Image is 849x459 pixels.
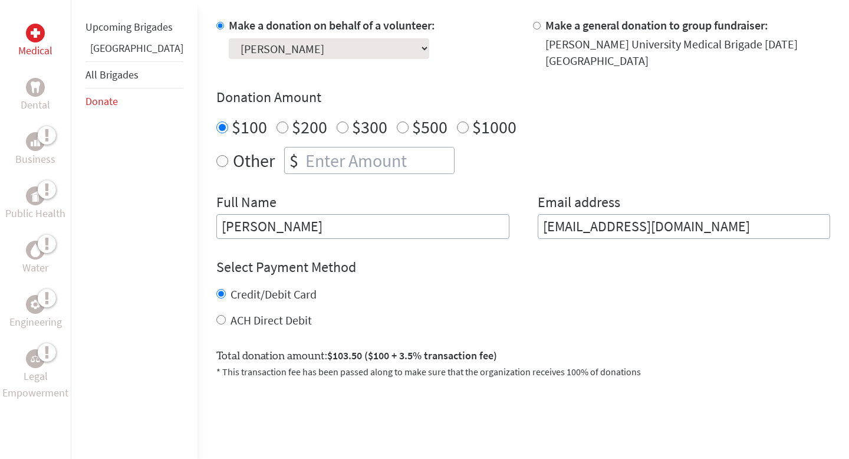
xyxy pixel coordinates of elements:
div: Legal Empowerment [26,349,45,368]
li: All Brigades [85,61,183,88]
img: Engineering [31,300,40,309]
h4: Donation Amount [216,88,830,107]
img: Water [31,243,40,257]
img: Public Health [31,190,40,202]
div: Water [26,241,45,260]
p: Engineering [9,314,62,330]
a: Upcoming Brigades [85,20,173,34]
a: BusinessBusiness [15,132,55,168]
p: Legal Empowerment [2,368,68,401]
span: $103.50 ($100 + 3.5% transaction fee) [327,349,497,362]
label: Total donation amount: [216,347,497,365]
p: Business [15,151,55,168]
li: Upcoming Brigades [85,14,183,40]
input: Enter Full Name [216,214,509,239]
div: $ [285,147,303,173]
a: Donate [85,94,118,108]
div: Business [26,132,45,151]
p: Water [22,260,48,276]
div: Medical [26,24,45,42]
label: Make a general donation to group fundraiser: [545,18,768,32]
label: Other [233,147,275,174]
label: Credit/Debit Card [231,287,317,301]
label: $100 [232,116,267,138]
div: Public Health [26,186,45,205]
img: Legal Empowerment [31,355,40,362]
img: Business [31,137,40,146]
label: $1000 [472,116,516,138]
a: MedicalMedical [18,24,52,59]
h4: Select Payment Method [216,258,830,277]
p: Medical [18,42,52,59]
label: $200 [292,116,327,138]
a: [GEOGRAPHIC_DATA] [90,41,183,55]
label: Make a donation on behalf of a volunteer: [229,18,435,32]
a: WaterWater [22,241,48,276]
li: Donate [85,88,183,114]
a: DentalDental [21,78,50,113]
img: Medical [31,28,40,38]
a: Legal EmpowermentLegal Empowerment [2,349,68,401]
p: Public Health [5,205,65,222]
label: Full Name [216,193,277,214]
div: Dental [26,78,45,97]
a: EngineeringEngineering [9,295,62,330]
label: $500 [412,116,447,138]
iframe: reCAPTCHA [216,393,396,439]
img: Dental [31,81,40,93]
input: Your Email [538,214,831,239]
label: $300 [352,116,387,138]
input: Enter Amount [303,147,454,173]
p: * This transaction fee has been passed along to make sure that the organization receives 100% of ... [216,365,830,379]
label: ACH Direct Debit [231,313,312,327]
label: Email address [538,193,620,214]
div: Engineering [26,295,45,314]
a: All Brigades [85,68,139,81]
a: Public HealthPublic Health [5,186,65,222]
li: Panama [85,40,183,61]
div: [PERSON_NAME] University Medical Brigade [DATE] [GEOGRAPHIC_DATA] [545,36,831,69]
p: Dental [21,97,50,113]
